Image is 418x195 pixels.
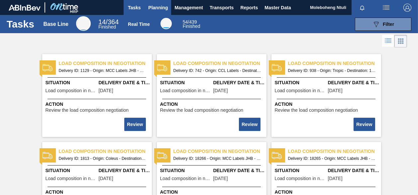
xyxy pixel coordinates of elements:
[46,167,97,174] span: Situation
[174,4,203,12] span: Management
[160,108,244,113] span: Review the load composition negotiation
[382,35,394,47] div: List Vision
[148,4,168,12] span: Planning
[288,148,381,155] span: Load composition in negotiation
[275,108,358,113] span: Review the load composition negotiation
[59,155,147,162] span: Delivery ID: 1813 - Origin: Coleus - Destination: 1SD
[59,60,152,67] span: Load composition in negotiation
[328,79,379,86] span: Delivery Date & Time
[98,18,106,26] span: 14
[160,167,212,174] span: Situation
[275,79,326,86] span: Situation
[210,4,234,12] span: Transports
[213,167,265,174] span: Delivery Date & Time
[99,176,113,181] span: 06/02/2023,
[43,21,68,27] div: Base Line
[328,167,379,174] span: Delivery Date & Time
[275,167,326,174] span: Situation
[128,22,150,27] div: Real Time
[127,4,142,12] span: Tasks
[275,176,326,181] span: Load composition in negotiation
[157,63,167,73] img: status
[382,4,390,12] img: userActions
[394,35,407,47] div: Card Vision
[173,155,261,162] span: Delivery ID: 18266 - Origin: MCC Labels JHB - Destination: 1SD
[240,117,261,132] div: Complete task: 2199607
[46,176,97,181] span: Load composition in negotiation
[46,79,97,86] span: Situation
[160,79,212,86] span: Situation
[213,88,228,93] span: 01/27/2023,
[275,101,379,108] span: Action
[288,155,376,162] span: Delivery ID: 18265 - Origin: MCC Labels JHB - Destination: 1SD
[98,19,119,29] div: Base Line
[160,88,212,93] span: Load composition in negotiation
[157,151,167,161] img: status
[352,3,373,12] button: Notifications
[99,79,150,86] span: Delivery Date & Time
[288,60,381,67] span: Load composition in negotiation
[275,88,326,93] span: Load composition in negotiation
[328,176,343,181] span: 08/16/2025,
[173,148,266,155] span: Load composition in negotiation
[355,18,411,31] button: Filter
[183,20,200,29] div: Real Time
[183,19,197,25] span: / 439
[43,151,52,161] img: status
[213,176,228,181] span: 08/20/2025,
[46,101,150,108] span: Action
[183,24,200,29] span: Finished
[264,4,291,12] span: Master Data
[240,4,258,12] span: Reports
[288,67,376,74] span: Delivery ID: 938 - Origin: Tropic - Destination: 1SD
[98,24,116,30] span: Finished
[213,79,265,86] span: Delivery Date & Time
[59,148,152,155] span: Load composition in negotiation
[272,151,282,161] img: status
[160,176,212,181] span: Load composition in negotiation
[183,19,188,25] span: 54
[239,118,260,131] button: Review
[43,63,52,73] img: status
[354,117,375,132] div: Complete task: 2199608
[98,18,119,26] span: / 364
[354,118,375,131] button: Review
[124,118,146,131] button: Review
[46,108,129,113] span: Review the load composition negotiation
[383,22,394,27] span: Filter
[272,63,282,73] img: status
[59,67,147,74] span: Delivery ID: 1129 - Origin: MCC Labels JHB - Destination: 1SD
[328,88,343,93] span: 03/13/2023,
[9,5,41,11] img: TNhmsLtSVTkK8tSr43FrP2fwEKptu5GPRR3wAAAABJRU5ErkJggg==
[160,101,265,108] span: Action
[99,167,150,174] span: Delivery Date & Time
[76,16,91,31] div: Base Line
[7,20,34,28] h1: Tasks
[403,4,411,12] img: Logout
[173,67,261,74] span: Delivery ID: 742 - Origin: CCL Labels - Destination: 1SD
[173,60,266,67] span: Load composition in negotiation
[160,18,172,29] div: Real Time
[125,117,146,132] div: Complete task: 2199606
[46,88,97,93] span: Load composition in negotiation
[99,88,113,93] span: 03/31/2023,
